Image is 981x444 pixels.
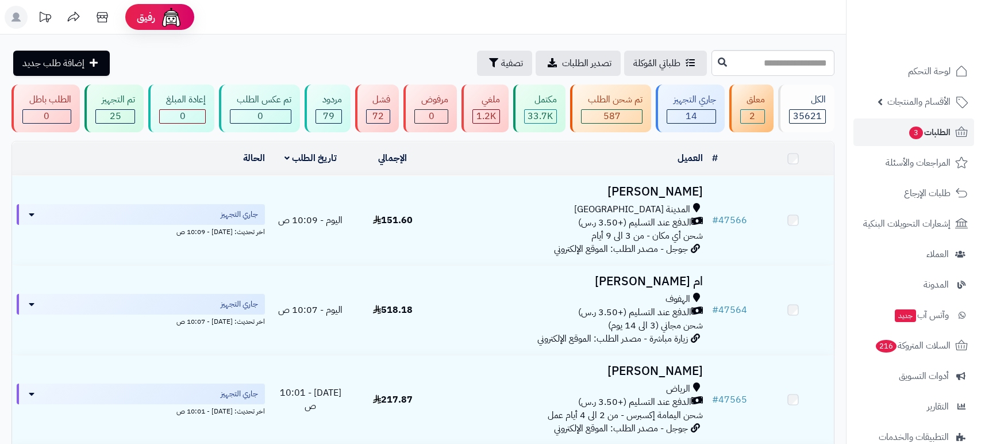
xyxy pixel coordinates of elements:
span: 25 [110,109,121,123]
span: الدفع عند التسليم (+3.50 ر.س) [578,396,691,409]
a: # [712,151,718,165]
a: المدونة [853,271,974,298]
span: التقارير [927,399,949,415]
span: 2 [749,109,755,123]
a: تم عكس الطلب 0 [217,85,302,132]
a: إعادة المبلغ 0 [146,85,217,132]
a: #47565 [712,393,747,407]
span: المدونة [924,277,949,293]
span: الرياض [666,382,690,396]
div: جاري التجهيز [667,93,716,106]
span: الطلبات [908,124,951,140]
span: 587 [603,109,621,123]
a: تم التجهيز 25 [82,85,147,132]
div: 587 [582,110,642,123]
span: وآتس آب [894,307,949,323]
span: الأقسام والمنتجات [887,94,951,110]
a: مرفوض 0 [401,85,459,132]
span: # [712,213,718,227]
span: طلباتي المُوكلة [633,56,680,70]
span: شحن اليمامة إكسبرس - من 2 الى 4 أيام عمل [548,408,703,422]
span: 0 [257,109,263,123]
span: أدوات التسويق [899,368,949,384]
span: 33.7K [528,109,553,123]
span: # [712,303,718,317]
span: رفيق [137,10,155,24]
a: العميل [678,151,703,165]
span: جديد [895,309,916,322]
div: مردود [316,93,342,106]
span: 35621 [793,109,822,123]
a: معلق 2 [727,85,776,132]
a: المراجعات والأسئلة [853,149,974,177]
span: [DATE] - 10:01 ص [280,386,341,413]
div: تم شحن الطلب [581,93,643,106]
div: 79 [316,110,341,123]
a: التقارير [853,393,974,420]
a: تم شحن الطلب 587 [568,85,653,132]
span: اليوم - 10:09 ص [278,213,343,227]
div: إعادة المبلغ [159,93,206,106]
h3: [PERSON_NAME] [438,185,703,198]
span: 151.60 [373,213,413,227]
div: مرفوض [414,93,448,106]
span: تصدير الطلبات [562,56,611,70]
a: إضافة طلب جديد [13,51,110,76]
div: 0 [415,110,448,123]
div: 14 [667,110,715,123]
span: المراجعات والأسئلة [886,155,951,171]
span: جاري التجهيز [221,209,258,220]
h3: ام [PERSON_NAME] [438,275,703,288]
a: إشعارات التحويلات البنكية [853,210,974,238]
a: تصدير الطلبات [536,51,621,76]
a: ملغي 1.2K [459,85,511,132]
a: وآتس آبجديد [853,301,974,329]
a: الحالة [243,151,265,165]
a: العملاء [853,240,974,268]
span: العملاء [926,246,949,262]
span: اليوم - 10:07 ص [278,303,343,317]
span: 14 [686,109,697,123]
span: زيارة مباشرة - مصدر الطلب: الموقع الإلكتروني [537,332,688,346]
span: المدينة [GEOGRAPHIC_DATA] [574,203,690,216]
span: 0 [180,109,186,123]
div: تم التجهيز [95,93,136,106]
span: 72 [372,109,384,123]
span: الدفع عند التسليم (+3.50 ر.س) [578,216,691,229]
span: جاري التجهيز [221,298,258,310]
div: 0 [160,110,205,123]
div: اخر تحديث: [DATE] - 10:07 ص [17,315,265,327]
div: 2 [741,110,765,123]
a: الإجمالي [378,151,407,165]
a: فشل 72 [353,85,402,132]
span: شحن مجاني (3 الى 14 يوم) [608,319,703,332]
span: 518.18 [373,303,413,317]
a: جاري التجهيز 14 [653,85,727,132]
div: معلق [740,93,765,106]
span: جوجل - مصدر الطلب: الموقع الإلكتروني [554,242,688,256]
button: تصفية [477,51,532,76]
span: تصفية [501,56,523,70]
span: طلبات الإرجاع [904,185,951,201]
a: #47566 [712,213,747,227]
span: 0 [44,109,49,123]
a: أدوات التسويق [853,362,974,390]
a: تاريخ الطلب [284,151,337,165]
span: إشعارات التحويلات البنكية [863,216,951,232]
a: تحديثات المنصة [30,6,59,32]
span: 79 [323,109,334,123]
span: 216 [876,340,897,353]
span: إضافة طلب جديد [22,56,84,70]
a: مكتمل 33.7K [511,85,568,132]
a: طلبات الإرجاع [853,179,974,207]
h3: [PERSON_NAME] [438,365,703,378]
span: السلات المتروكة [875,338,951,354]
div: ملغي [472,93,500,106]
div: 72 [367,110,390,123]
a: السلات المتروكة216 [853,332,974,359]
div: 0 [23,110,71,123]
div: 0 [230,110,291,123]
div: تم عكس الطلب [230,93,291,106]
a: مردود 79 [302,85,353,132]
span: # [712,393,718,407]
